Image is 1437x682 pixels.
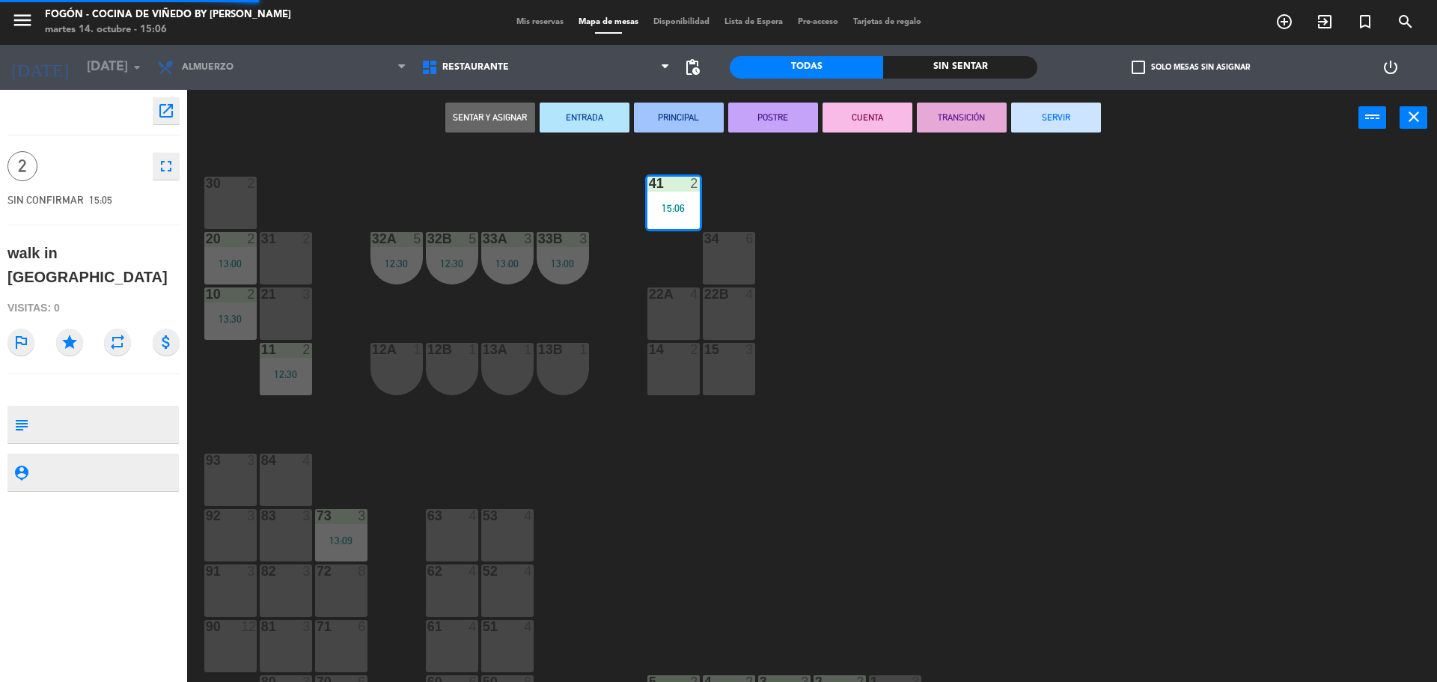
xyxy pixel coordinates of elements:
i: close [1405,108,1423,126]
div: 13:09 [315,535,367,546]
div: 13:00 [481,258,534,269]
div: 41 [649,177,650,190]
span: Disponibilidad [646,18,717,26]
div: 51 [483,620,483,633]
i: menu [11,9,34,31]
div: 61 [427,620,428,633]
span: Mapa de mesas [571,18,646,26]
span: 2 [7,151,37,181]
div: 32B [427,232,428,246]
i: attach_money [153,329,180,356]
div: 13A [483,343,483,356]
div: 91 [206,564,207,578]
div: Fogón - Cocina de viñedo by [PERSON_NAME] [45,7,291,22]
div: 2 [302,343,311,356]
button: TRANSICIÓN [917,103,1007,133]
div: 3 [302,620,311,633]
i: person_pin [13,464,29,481]
div: 93 [206,454,207,467]
div: 62 [427,564,428,578]
div: 13:30 [204,314,257,324]
div: 84 [261,454,262,467]
span: 15:05 [89,194,112,206]
div: 4 [524,509,533,523]
i: fullscreen [157,157,175,175]
div: 3 [302,509,311,523]
div: 1 [469,343,478,356]
div: Sin sentar [883,56,1037,79]
div: 1 [524,343,533,356]
i: search [1397,13,1415,31]
button: fullscreen [153,153,180,180]
div: 12:30 [426,258,478,269]
div: 4 [690,287,699,301]
div: 12:30 [370,258,423,269]
div: 6 [358,620,367,633]
div: 15 [704,343,705,356]
button: PRINCIPAL [634,103,724,133]
div: 3 [524,232,533,246]
div: 12A [372,343,373,356]
i: open_in_new [157,102,175,120]
div: 4 [469,564,478,578]
div: 92 [206,509,207,523]
div: 13:00 [537,258,589,269]
div: 12:30 [260,369,312,380]
div: 5 [413,232,422,246]
div: 1 [579,343,588,356]
button: Sentar y Asignar [445,103,535,133]
div: 33A [483,232,483,246]
span: Lista de Espera [717,18,790,26]
div: 34 [704,232,705,246]
div: 12B [427,343,428,356]
div: 2 [690,343,699,356]
i: star [56,329,83,356]
div: 3 [358,509,367,523]
button: close [1400,106,1427,129]
button: ENTRADA [540,103,629,133]
i: subject [13,416,29,433]
button: open_in_new [153,97,180,124]
div: martes 14. octubre - 15:06 [45,22,291,37]
div: Todas [730,56,883,79]
i: power_settings_new [1382,58,1400,76]
div: 3 [745,343,754,356]
div: 3 [247,509,256,523]
span: Mis reservas [509,18,571,26]
div: 8 [358,564,367,578]
div: 52 [483,564,483,578]
button: CUENTA [823,103,912,133]
div: 2 [690,177,699,190]
div: 10 [206,287,207,301]
div: 81 [261,620,262,633]
div: 31 [261,232,262,246]
div: 82 [261,564,262,578]
span: Almuerzo [182,62,234,73]
div: 83 [261,509,262,523]
div: 4 [524,564,533,578]
div: 4 [302,454,311,467]
button: SERVIR [1011,103,1101,133]
div: 32A [372,232,373,246]
div: 4 [469,509,478,523]
div: 3 [302,287,311,301]
div: 4 [524,620,533,633]
div: 11 [261,343,262,356]
span: check_box_outline_blank [1132,61,1145,74]
div: 22B [704,287,705,301]
div: 63 [427,509,428,523]
div: walk in [GEOGRAPHIC_DATA] [7,241,180,290]
div: 5 [469,232,478,246]
div: 12 [241,620,256,633]
div: 6 [745,232,754,246]
div: 90 [206,620,207,633]
div: 1 [413,343,422,356]
div: 13B [538,343,539,356]
div: 20 [206,232,207,246]
div: 30 [206,177,207,190]
div: 2 [247,287,256,301]
span: SIN CONFIRMAR [7,194,84,206]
